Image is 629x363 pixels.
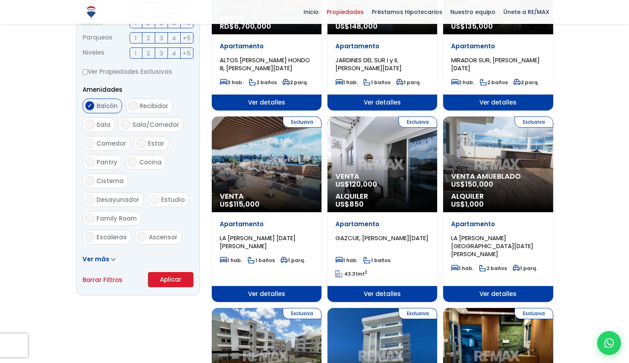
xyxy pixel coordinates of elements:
[515,116,553,128] span: Exclusiva
[149,233,177,241] span: Ascensor
[83,47,105,59] span: Niveles
[135,48,137,58] span: 1
[220,257,242,264] span: 1 hab.
[132,120,179,129] span: Sala/Comedor
[97,102,118,110] span: Balcón
[97,195,139,204] span: Desayunador
[368,6,446,18] span: Préstamos Hipotecarios
[300,6,323,18] span: Inicio
[220,192,314,200] span: Venta
[172,33,176,43] span: 4
[220,42,314,50] p: Apartamento
[327,286,437,302] span: Ver detalles
[83,255,116,263] a: Ver más
[249,79,277,86] span: 2 baños
[220,220,314,228] p: Apartamento
[365,269,367,275] sup: 2
[335,234,428,242] span: GAZCUE, [PERSON_NAME][DATE]
[160,48,163,58] span: 3
[335,79,358,86] span: 1 hab.
[451,42,545,50] p: Apartamento
[97,120,110,129] span: Sala
[136,138,146,148] input: Estar
[396,79,421,86] span: 1 parq.
[480,79,508,86] span: 2 baños
[139,158,162,166] span: Cocina
[85,101,95,110] input: Balcón
[513,79,539,86] span: 2 parq.
[84,5,98,19] img: Logo de REMAX
[212,95,321,110] span: Ver detalles
[212,116,321,302] a: Exclusiva Venta US$115,000 Apartamento LA [PERSON_NAME] [DATE][PERSON_NAME] 1 hab. 1 baños 1 parq...
[335,172,429,180] span: Venta
[160,33,163,43] span: 3
[85,213,95,223] input: Family Room
[465,199,484,209] span: 1,000
[161,195,185,204] span: Estudio
[234,199,260,209] span: 115,000
[97,233,127,241] span: Escaleras
[85,195,95,204] input: Desayunador
[513,265,537,272] span: 1 parq.
[234,21,271,31] span: 6,700,000
[443,286,553,302] span: Ver detalles
[128,157,137,167] input: Cocina
[220,79,243,86] span: 3 hab.
[451,56,540,72] span: MIRADOR SUR, [PERSON_NAME][DATE]
[121,120,130,129] input: Sala/Comedor
[451,172,545,180] span: Venta Amueblado
[451,199,484,209] span: US$
[451,234,533,258] span: LA [PERSON_NAME][GEOGRAPHIC_DATA][DATE][PERSON_NAME]
[335,220,429,228] p: Apartamento
[183,48,191,58] span: +5
[349,199,364,209] span: 850
[220,21,271,31] span: RD$
[83,275,122,285] a: Borrar Filtros
[282,79,308,86] span: 2 parq.
[349,179,377,189] span: 120,000
[451,21,493,31] span: US$
[283,308,321,319] span: Exclusiva
[172,48,176,58] span: 4
[83,67,193,77] label: Ver Propiedades Exclusivas
[335,270,367,277] span: mt
[85,232,95,242] input: Escaleras
[85,157,95,167] input: Pantry
[335,21,378,31] span: US$
[83,32,112,43] span: Parqueos
[443,116,553,302] a: Exclusiva Venta Amueblado US$150,000 Alquiler US$1,000 Apartamento LA [PERSON_NAME][GEOGRAPHIC_DA...
[451,192,545,200] span: Alquiler
[363,79,390,86] span: 1 baños
[137,232,147,242] input: Ascensor
[335,199,364,209] span: US$
[363,257,390,264] span: 1 baños
[451,179,493,189] span: US$
[344,270,357,277] span: 43.31
[465,179,493,189] span: 150,000
[212,286,321,302] span: Ver detalles
[83,255,109,263] span: Ver más
[97,158,117,166] span: Pantry
[327,95,437,110] span: Ver detalles
[515,308,553,319] span: Exclusiva
[97,214,137,223] span: Family Room
[451,265,473,272] span: 1 hab.
[280,257,305,264] span: 1 parq.
[335,56,402,72] span: JARDINES DEL SUR I y II, [PERSON_NAME][DATE]
[335,42,429,50] p: Apartamento
[148,272,193,287] button: Aplicar
[83,85,193,95] p: Amenidades
[147,33,150,43] span: 2
[135,33,137,43] span: 1
[465,21,493,31] span: 135,000
[443,95,553,110] span: Ver detalles
[248,257,275,264] span: 1 baños
[85,138,95,148] input: Comedor
[446,6,499,18] span: Nuestro equipo
[148,139,164,148] span: Estar
[398,308,437,319] span: Exclusiva
[147,48,150,58] span: 2
[349,21,378,31] span: 148,000
[335,192,429,200] span: Alquiler
[97,139,126,148] span: Comedor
